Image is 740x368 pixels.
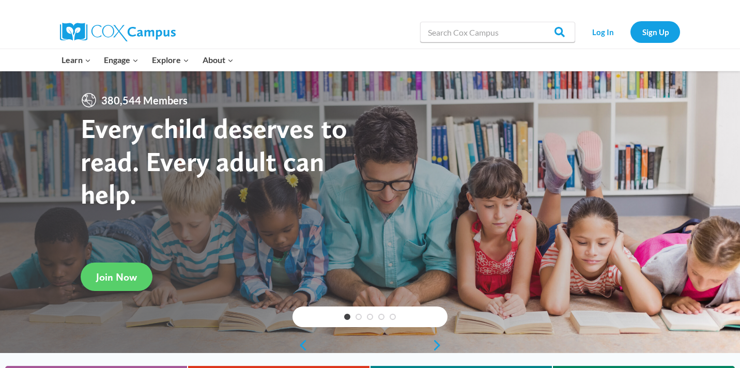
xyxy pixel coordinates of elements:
div: content slider buttons [292,335,448,356]
a: Log In [580,21,625,42]
strong: Every child deserves to read. Every adult can help. [81,112,347,210]
span: 380,544 Members [97,92,192,109]
span: Engage [104,53,138,67]
a: Sign Up [630,21,680,42]
a: 4 [378,314,384,320]
span: Learn [61,53,91,67]
a: 2 [356,314,362,320]
nav: Primary Navigation [55,49,240,71]
input: Search Cox Campus [420,22,575,42]
a: 3 [367,314,373,320]
a: next [432,339,448,351]
a: Join Now [81,263,152,291]
a: previous [292,339,308,351]
span: Explore [152,53,189,67]
span: About [203,53,234,67]
a: 5 [390,314,396,320]
span: Join Now [96,271,137,283]
a: 1 [344,314,350,320]
nav: Secondary Navigation [580,21,680,42]
img: Cox Campus [60,23,176,41]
